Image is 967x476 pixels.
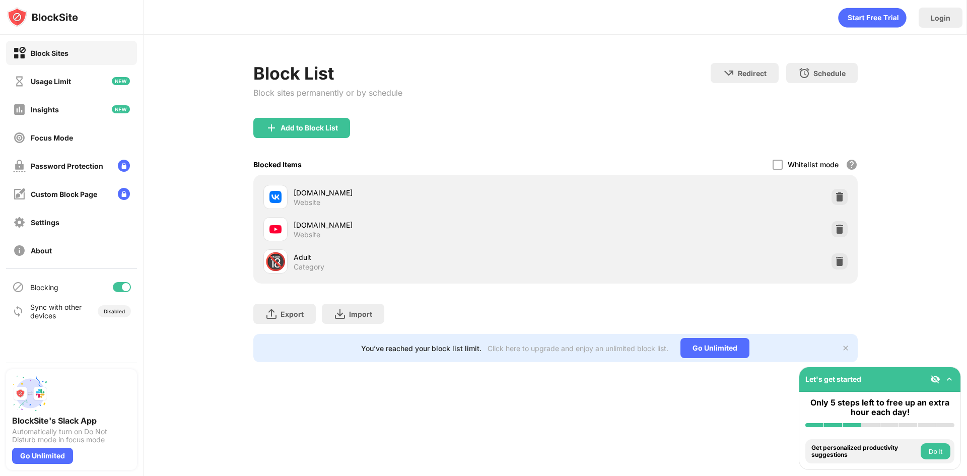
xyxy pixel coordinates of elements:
button: Do it [921,443,950,459]
div: Let's get started [805,375,861,383]
div: Website [294,230,320,239]
img: eye-not-visible.svg [930,374,940,384]
div: Get personalized productivity suggestions [811,444,918,459]
div: BlockSite's Slack App [12,416,131,426]
img: sync-icon.svg [12,305,24,317]
div: Automatically turn on Do Not Disturb mode in focus mode [12,428,131,444]
img: favicons [269,223,282,235]
div: Website [294,198,320,207]
div: Usage Limit [31,77,71,86]
div: Add to Block List [281,124,338,132]
img: favicons [269,191,282,203]
div: Sync with other devices [30,303,82,320]
div: Adult [294,252,556,262]
img: push-slack.svg [12,375,48,412]
img: insights-off.svg [13,103,26,116]
img: settings-off.svg [13,216,26,229]
div: Password Protection [31,162,103,170]
img: new-icon.svg [112,77,130,85]
img: logo-blocksite.svg [7,7,78,27]
div: Category [294,262,324,271]
div: Redirect [738,69,767,78]
div: animation [838,8,907,28]
div: Settings [31,218,59,227]
div: Go Unlimited [12,448,73,464]
div: Blocked Items [253,160,302,169]
img: focus-off.svg [13,131,26,144]
img: password-protection-off.svg [13,160,26,172]
div: Block sites permanently or by schedule [253,88,402,98]
div: Block Sites [31,49,68,57]
div: Block List [253,63,402,84]
div: Export [281,310,304,318]
div: Schedule [813,69,846,78]
img: lock-menu.svg [118,188,130,200]
div: Blocking [30,283,58,292]
div: Focus Mode [31,133,73,142]
div: About [31,246,52,255]
div: Click here to upgrade and enjoy an unlimited block list. [488,344,668,353]
img: customize-block-page-off.svg [13,188,26,200]
img: new-icon.svg [112,105,130,113]
img: about-off.svg [13,244,26,257]
div: You’ve reached your block list limit. [361,344,481,353]
div: Import [349,310,372,318]
div: Whitelist mode [788,160,839,169]
img: block-on.svg [13,47,26,59]
div: Login [931,14,950,22]
img: lock-menu.svg [118,160,130,172]
div: Only 5 steps left to free up an extra hour each day! [805,398,954,417]
img: x-button.svg [842,344,850,352]
div: Custom Block Page [31,190,97,198]
img: omni-setup-toggle.svg [944,374,954,384]
div: [DOMAIN_NAME] [294,187,556,198]
div: Insights [31,105,59,114]
div: 🔞 [265,251,286,272]
div: Go Unlimited [680,338,749,358]
img: blocking-icon.svg [12,281,24,293]
div: [DOMAIN_NAME] [294,220,556,230]
img: time-usage-off.svg [13,75,26,88]
div: Disabled [104,308,125,314]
